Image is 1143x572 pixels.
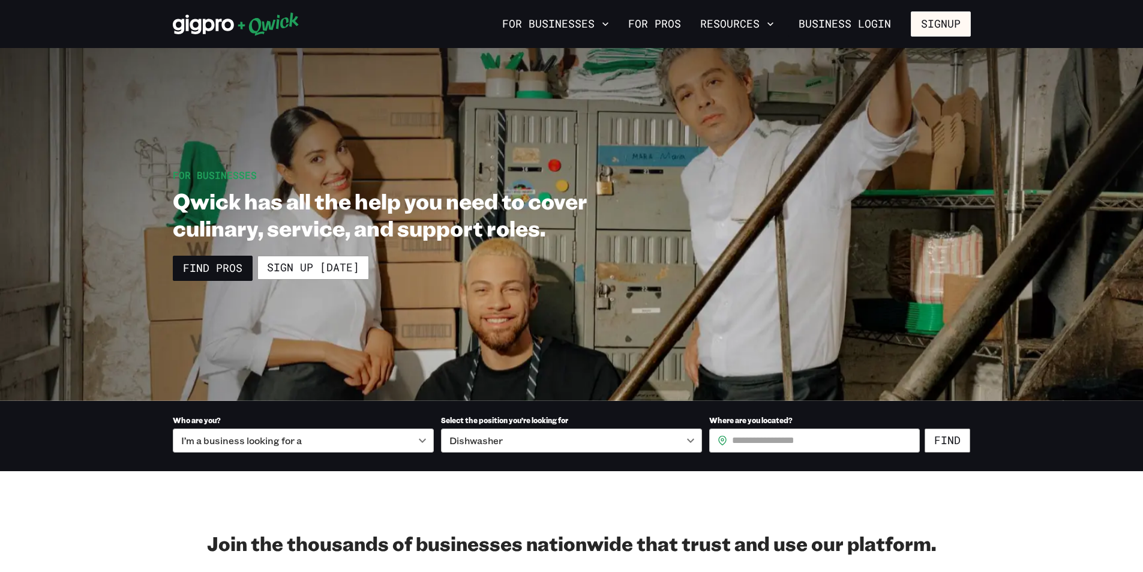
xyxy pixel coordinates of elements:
[173,415,221,425] span: Who are you?
[173,531,971,555] h2: Join the thousands of businesses nationwide that trust and use our platform.
[788,11,901,37] a: Business Login
[911,11,971,37] button: Signup
[173,169,257,181] span: For Businesses
[173,256,253,281] a: Find Pros
[695,14,779,34] button: Resources
[441,429,702,453] div: Dishwasher
[497,14,614,34] button: For Businesses
[173,429,434,453] div: I’m a business looking for a
[925,429,970,453] button: Find
[257,256,369,280] a: Sign up [DATE]
[623,14,686,34] a: For Pros
[173,187,652,241] h1: Qwick has all the help you need to cover culinary, service, and support roles.
[441,415,568,425] span: Select the position you’re looking for
[709,415,793,425] span: Where are you located?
